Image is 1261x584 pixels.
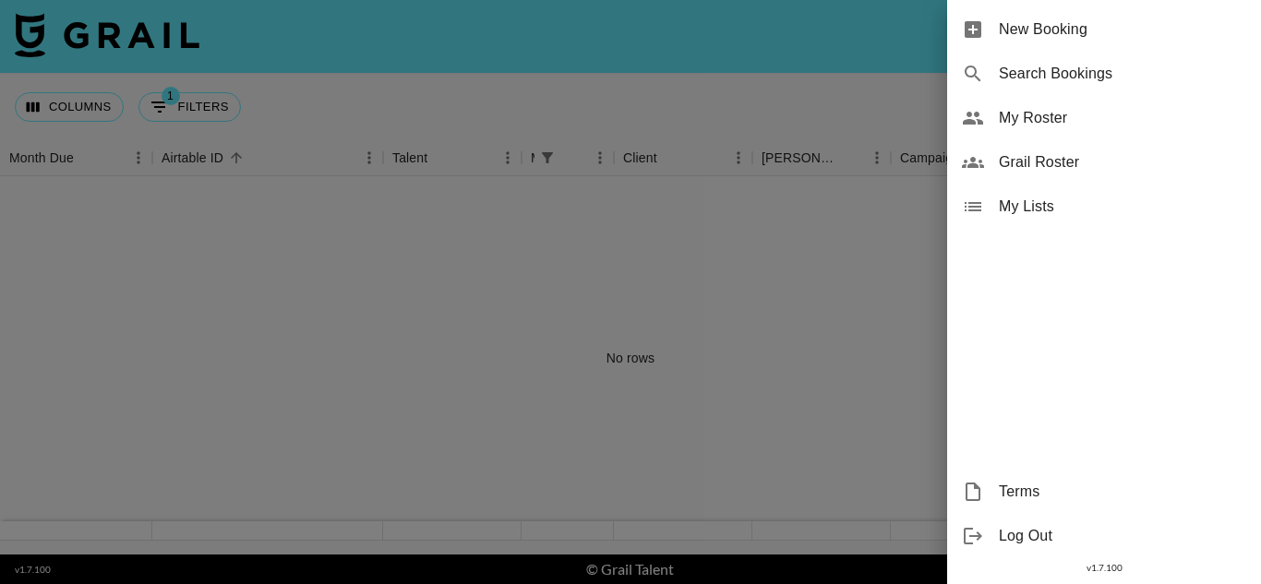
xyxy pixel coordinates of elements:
div: v 1.7.100 [947,558,1261,578]
span: My Lists [999,196,1246,218]
span: Log Out [999,525,1246,547]
div: Search Bookings [947,52,1261,96]
div: Terms [947,470,1261,514]
div: Grail Roster [947,140,1261,185]
div: My Lists [947,185,1261,229]
span: Search Bookings [999,63,1246,85]
div: New Booking [947,7,1261,52]
span: My Roster [999,107,1246,129]
span: New Booking [999,18,1246,41]
span: Terms [999,481,1246,503]
div: My Roster [947,96,1261,140]
span: Grail Roster [999,151,1246,173]
div: Log Out [947,514,1261,558]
